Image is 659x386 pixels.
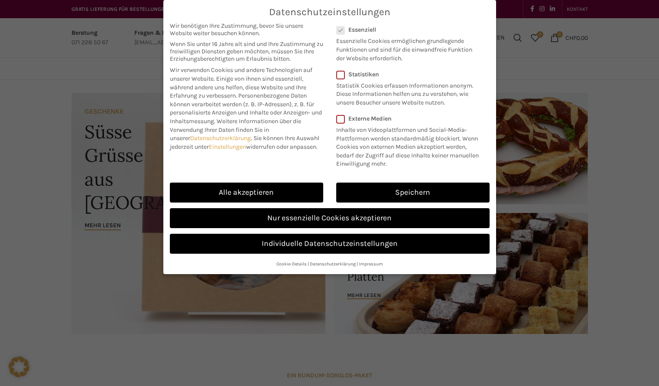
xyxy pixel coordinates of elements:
p: Essenzielle Cookies ermöglichen grundlegende Funktionen und sind für die einwandfreie Funktion de... [336,33,478,62]
p: Inhalte von Videoplattformen und Social-Media-Plattformen werden standardmäßig blockiert. Wenn Co... [336,122,484,168]
label: Essenziell [336,26,478,33]
span: Datenschutzeinstellungen [269,7,390,18]
a: Alle akzeptieren [170,183,323,203]
p: Statistik Cookies erfassen Informationen anonym. Diese Informationen helfen uns zu verstehen, wie... [336,78,478,107]
a: Impressum [359,261,383,267]
a: Speichern [336,183,490,203]
span: Sie können Ihre Auswahl jederzeit unter widerrufen oder anpassen. [170,134,319,150]
label: Statistiken [336,71,478,78]
a: Einstellungen [209,143,246,150]
a: Cookie-Details [276,261,307,267]
a: Datenschutzerklärung [310,261,356,267]
span: Wenn Sie unter 16 Jahre alt sind und Ihre Zustimmung zu freiwilligen Diensten geben möchten, müss... [170,40,323,62]
a: Nur essenzielle Cookies akzeptieren [170,208,490,228]
span: Wir benötigen Ihre Zustimmung, bevor Sie unsere Website weiter besuchen können. [170,22,323,37]
a: Individuelle Datenschutzeinstellungen [170,234,490,254]
label: Externe Medien [336,115,484,122]
span: Wir verwenden Cookies und andere Technologien auf unserer Website. Einige von ihnen sind essenzie... [170,66,312,99]
span: Weitere Informationen über die Verwendung Ihrer Daten finden Sie in unserer . [170,118,301,142]
span: Personenbezogene Daten können verarbeitet werden (z. B. IP-Adressen), z. B. für personalisierte A... [170,92,322,125]
a: Datenschutzerklärung [190,134,251,142]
